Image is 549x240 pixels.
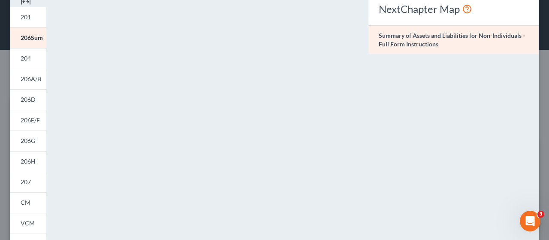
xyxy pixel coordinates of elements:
[10,110,46,131] a: 206E/F
[21,75,41,82] span: 206A/B
[21,34,43,41] span: 206Sum
[21,178,31,185] span: 207
[10,69,46,89] a: 206A/B
[21,219,35,227] span: VCM
[21,137,35,144] span: 206G
[379,2,528,16] div: NextChapter Map
[10,213,46,234] a: VCM
[10,151,46,172] a: 206H
[10,172,46,192] a: 207
[537,211,544,218] span: 3
[520,211,540,231] iframe: Intercom live chat
[10,27,46,48] a: 206Sum
[10,192,46,213] a: CM
[10,131,46,151] a: 206G
[10,7,46,27] a: 201
[21,199,30,206] span: CM
[379,32,525,48] strong: Summary of Assets and Liabilities for Non-Individuals - Full Form Instructions
[21,55,31,62] span: 204
[21,96,36,103] span: 206D
[21,13,31,21] span: 201
[10,89,46,110] a: 206D
[21,116,40,124] span: 206E/F
[21,158,36,165] span: 206H
[10,48,46,69] a: 204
